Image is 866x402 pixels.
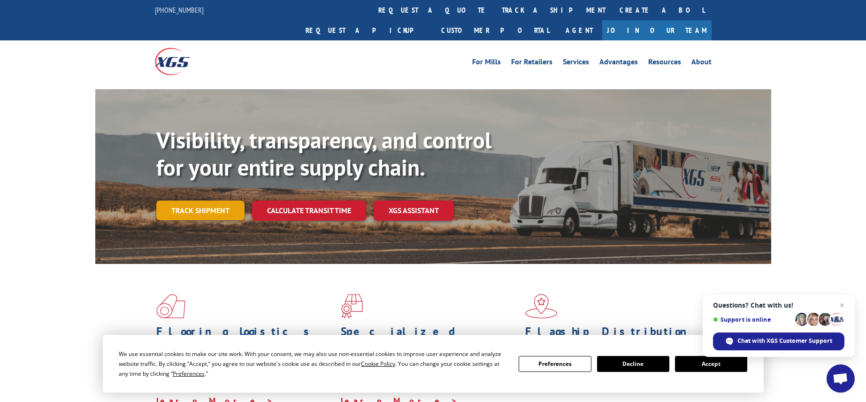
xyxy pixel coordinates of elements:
a: About [691,58,712,69]
a: Join Our Team [602,20,712,40]
img: xgs-icon-flagship-distribution-model-red [525,294,558,318]
a: Customer Portal [434,20,556,40]
a: XGS ASSISTANT [374,201,454,221]
a: Request a pickup [299,20,434,40]
a: Calculate transit time [252,201,366,221]
button: Decline [597,356,669,372]
button: Accept [675,356,747,372]
a: For Mills [472,58,501,69]
div: Cookie Consent Prompt [103,335,764,393]
a: Advantages [599,58,638,69]
span: Cookie Policy [361,360,395,368]
span: Support is online [713,316,792,323]
a: Services [563,58,589,69]
div: Open chat [827,364,855,393]
b: Visibility, transparency, and control for your entire supply chain. [156,125,491,182]
button: Preferences [519,356,591,372]
h1: Flagship Distribution Model [525,326,703,353]
a: Track shipment [156,201,245,220]
h1: Specialized Freight Experts [341,326,518,353]
span: Close chat [836,300,848,311]
div: Chat with XGS Customer Support [713,332,844,350]
span: Chat with XGS Customer Support [737,337,832,345]
img: xgs-icon-total-supply-chain-intelligence-red [156,294,185,318]
div: We use essential cookies to make our site work. With your consent, we may also use non-essential ... [119,349,507,379]
a: Resources [648,58,681,69]
img: xgs-icon-focused-on-flooring-red [341,294,363,318]
a: Agent [556,20,602,40]
a: For Retailers [511,58,552,69]
h1: Flooring Logistics Solutions [156,326,334,353]
a: [PHONE_NUMBER] [155,5,204,15]
a: Learn More > [525,384,642,395]
span: Questions? Chat with us! [713,301,844,309]
span: Preferences [173,370,205,378]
